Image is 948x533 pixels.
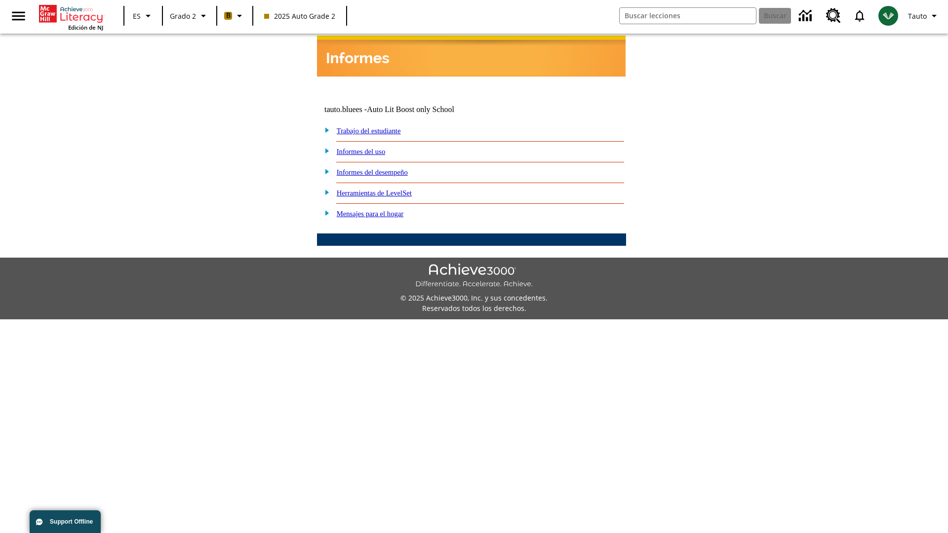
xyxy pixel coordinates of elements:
[133,11,141,21] span: ES
[415,264,533,289] img: Achieve3000 Differentiate Accelerate Achieve
[319,188,330,196] img: plus.gif
[166,7,213,25] button: Grado: Grado 2, Elige un grado
[620,8,756,24] input: Buscar campo
[30,510,101,533] button: Support Offline
[39,3,103,31] div: Portada
[793,2,820,30] a: Centro de información
[264,11,335,21] span: 2025 Auto Grade 2
[872,3,904,29] button: Escoja un nuevo avatar
[367,105,454,114] nobr: Auto Lit Boost only School
[317,36,626,76] img: header
[904,7,944,25] button: Perfil/Configuración
[908,11,927,21] span: Tauto
[337,210,404,218] a: Mensajes para el hogar
[4,1,33,31] button: Abrir el menú lateral
[319,146,330,155] img: plus.gif
[847,3,872,29] a: Notificaciones
[127,7,159,25] button: Lenguaje: ES, Selecciona un idioma
[820,2,847,29] a: Centro de recursos, Se abrirá en una pestaña nueva.
[337,148,386,155] a: Informes del uso
[324,105,506,114] td: tauto.bluees -
[170,11,196,21] span: Grado 2
[319,125,330,134] img: plus.gif
[68,24,103,31] span: Edición de NJ
[337,127,401,135] a: Trabajo del estudiante
[50,518,93,525] span: Support Offline
[337,189,412,197] a: Herramientas de LevelSet
[319,208,330,217] img: plus.gif
[337,168,408,176] a: Informes del desempeño
[226,9,231,22] span: B
[319,167,330,176] img: plus.gif
[878,6,898,26] img: avatar image
[220,7,249,25] button: Boost El color de la clase es anaranjado claro. Cambiar el color de la clase.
